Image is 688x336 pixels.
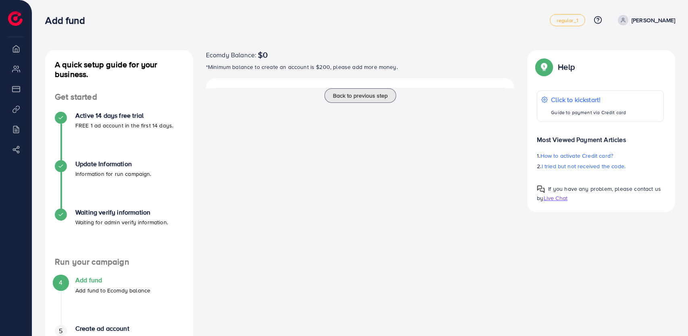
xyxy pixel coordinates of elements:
[551,95,626,104] p: Click to kickstart!
[75,121,173,130] p: FREE 1 ad account in the first 14 days.
[59,278,62,287] span: 4
[537,185,661,202] span: If you have any problem, please contact us by
[557,18,578,23] span: regular_1
[558,62,575,72] p: Help
[45,112,193,160] li: Active 14 days free trial
[75,286,150,295] p: Add fund to Ecomdy balance
[75,112,173,119] h4: Active 14 days free trial
[544,194,567,202] span: Live Chat
[537,151,664,161] p: 1.
[45,257,193,267] h4: Run your campaign
[45,160,193,209] li: Update Information
[75,209,168,216] h4: Waiting verify information
[75,276,150,284] h4: Add fund
[75,325,183,332] h4: Create ad account
[45,276,193,325] li: Add fund
[542,162,626,170] span: I tried but not received the code.
[324,88,396,103] button: Back to previous step
[8,11,23,26] img: logo
[45,209,193,257] li: Waiting verify information
[75,169,152,179] p: Information for run campaign.
[537,161,664,171] p: 2.
[206,50,256,60] span: Ecomdy Balance:
[550,14,585,26] a: regular_1
[333,92,388,100] span: Back to previous step
[615,15,675,25] a: [PERSON_NAME]
[45,60,193,79] h4: A quick setup guide for your business.
[258,50,268,60] span: $0
[45,92,193,102] h4: Get started
[75,217,168,227] p: Waiting for admin verify information.
[537,128,664,144] p: Most Viewed Payment Articles
[45,15,91,26] h3: Add fund
[75,160,152,168] h4: Update Information
[59,326,62,336] span: 5
[206,62,515,72] p: *Minimum balance to create an account is $200, please add more money.
[537,185,545,193] img: Popup guide
[540,152,613,160] span: How to activate Credit card?
[537,60,551,74] img: Popup guide
[551,108,626,117] p: Guide to payment via Credit card
[632,15,675,25] p: [PERSON_NAME]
